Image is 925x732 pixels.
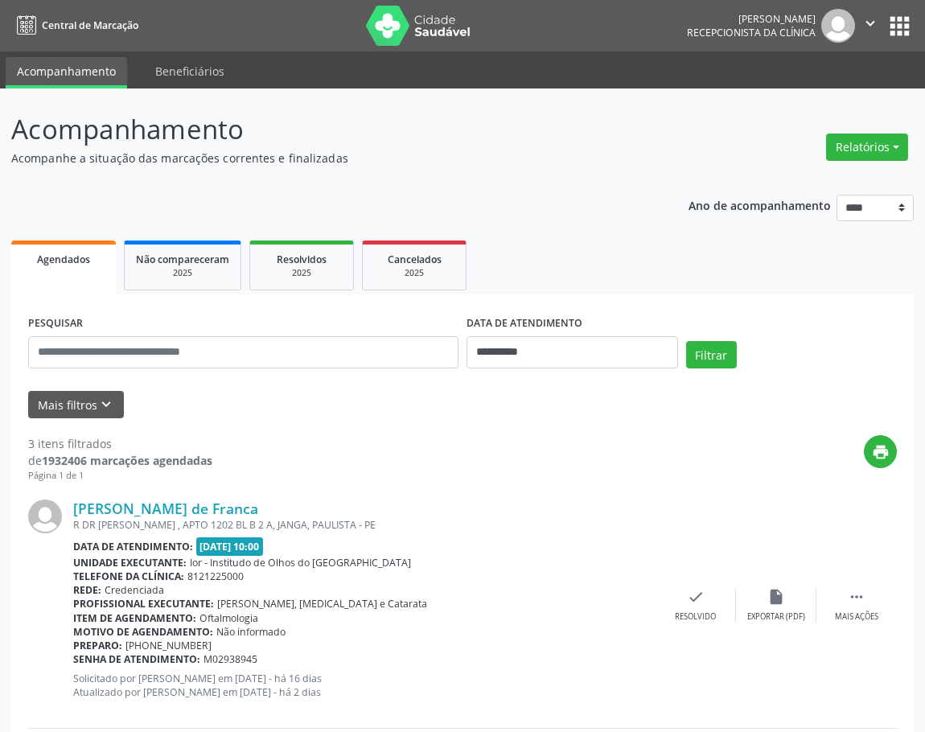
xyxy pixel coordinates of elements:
[73,625,213,639] b: Motivo de agendamento:
[217,597,427,611] span: [PERSON_NAME], [MEDICAL_DATA] e Catarata
[467,311,582,336] label: DATA DE ATENDIMENTO
[216,625,286,639] span: Não informado
[73,639,122,652] b: Preparo:
[136,253,229,266] span: Não compareceram
[6,57,127,88] a: Acompanhamento
[28,391,124,419] button: Mais filtroskeyboard_arrow_down
[73,597,214,611] b: Profissional executante:
[11,109,643,150] p: Acompanhamento
[689,195,831,215] p: Ano de acompanhamento
[190,556,411,570] span: Ior - Institudo de Olhos do [GEOGRAPHIC_DATA]
[125,639,212,652] span: [PHONE_NUMBER]
[73,652,200,666] b: Senha de atendimento:
[686,341,737,368] button: Filtrar
[73,500,258,517] a: [PERSON_NAME] de Franca
[97,396,115,413] i: keyboard_arrow_down
[73,556,187,570] b: Unidade executante:
[861,14,879,32] i: 
[767,588,785,606] i: insert_drive_file
[37,253,90,266] span: Agendados
[11,12,138,39] a: Central de Marcação
[886,12,914,40] button: apps
[203,652,257,666] span: M02938945
[28,469,212,483] div: Página 1 de 1
[374,267,454,279] div: 2025
[277,253,327,266] span: Resolvidos
[872,443,890,461] i: print
[73,583,101,597] b: Rede:
[855,9,886,43] button: 
[199,611,258,625] span: Oftalmologia
[73,518,656,532] div: R DR [PERSON_NAME] , APTO 1202 BL B 2 A, JANGA, PAULISTA - PE
[144,57,236,85] a: Beneficiários
[73,570,184,583] b: Telefone da clínica:
[28,500,62,533] img: img
[73,540,193,553] b: Data de atendimento:
[687,12,816,26] div: [PERSON_NAME]
[105,583,164,597] span: Credenciada
[747,611,805,623] div: Exportar (PDF)
[73,672,656,699] p: Solicitado por [PERSON_NAME] em [DATE] - há 16 dias Atualizado por [PERSON_NAME] em [DATE] - há 2...
[28,311,83,336] label: PESQUISAR
[28,452,212,469] div: de
[196,537,264,556] span: [DATE] 10:00
[73,611,196,625] b: Item de agendamento:
[826,134,908,161] button: Relatórios
[835,611,878,623] div: Mais ações
[28,435,212,452] div: 3 itens filtrados
[675,611,716,623] div: Resolvido
[848,588,865,606] i: 
[261,267,342,279] div: 2025
[821,9,855,43] img: img
[388,253,442,266] span: Cancelados
[42,19,138,32] span: Central de Marcação
[687,26,816,39] span: Recepcionista da clínica
[687,588,705,606] i: check
[864,435,897,468] button: print
[11,150,643,167] p: Acompanhe a situação das marcações correntes e finalizadas
[187,570,244,583] span: 8121225000
[42,453,212,468] strong: 1932406 marcações agendadas
[136,267,229,279] div: 2025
